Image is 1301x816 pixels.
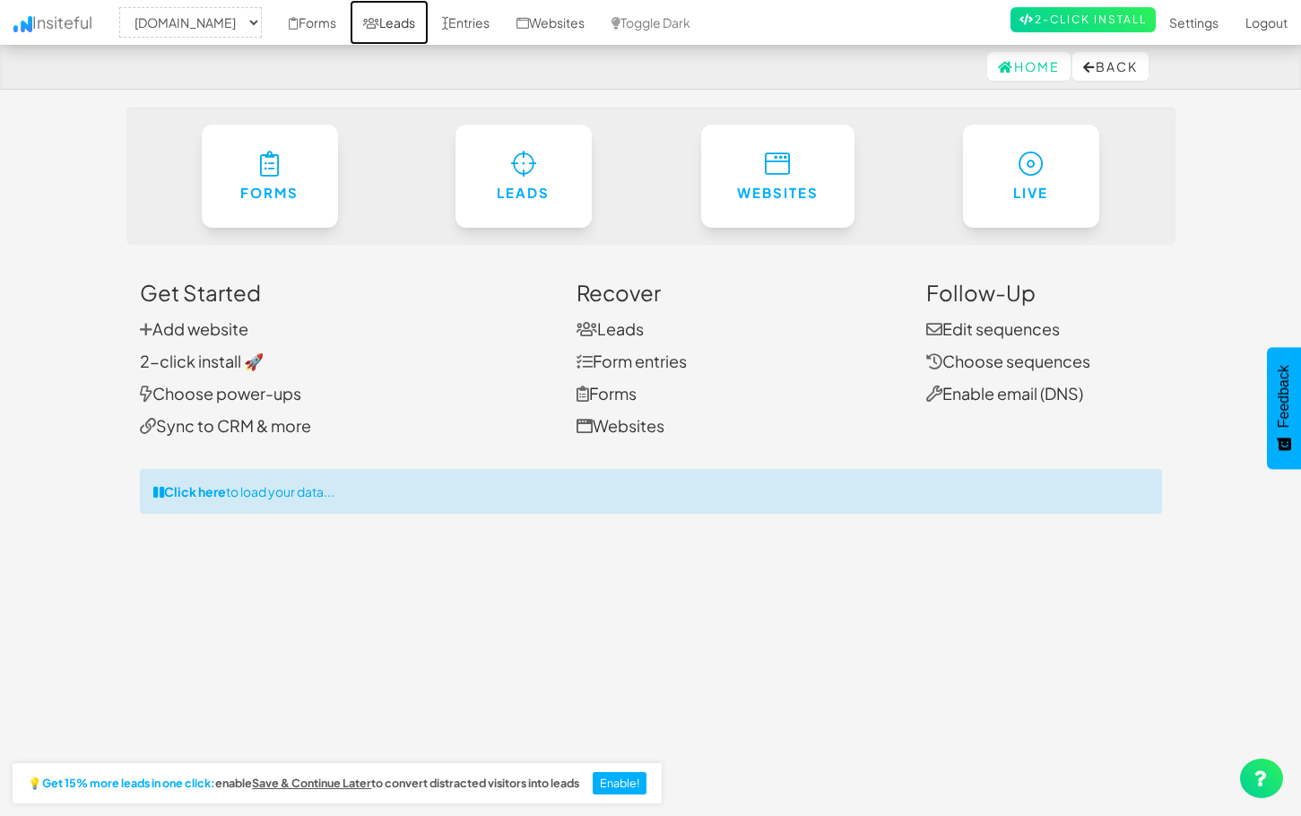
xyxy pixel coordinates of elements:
div: to load your data... [140,469,1162,514]
a: Home [987,52,1071,81]
strong: Click here [164,483,226,499]
h6: Live [999,186,1063,201]
a: Edit sequences [926,318,1060,339]
a: Live [963,125,1099,228]
a: Add website [140,318,248,339]
a: 2-Click Install [1010,7,1156,32]
h6: Leads [491,186,556,201]
img: icon.png [13,16,32,32]
a: 2-click install 🚀 [140,351,264,371]
a: Forms [577,383,637,404]
h3: Follow-Up [926,281,1162,304]
a: Enable email (DNS) [926,383,1083,404]
a: Choose sequences [926,351,1090,371]
h6: Forms [238,186,302,201]
button: Enable! [593,772,647,795]
a: Forms [202,125,338,228]
a: Sync to CRM & more [140,415,311,436]
button: Back [1072,52,1149,81]
h2: 💡 enable to convert distracted visitors into leads [28,777,579,790]
button: Feedback - Show survey [1267,347,1301,469]
h6: Websites [737,186,819,201]
a: Choose power-ups [140,383,301,404]
a: Save & Continue Later [252,777,371,790]
h3: Get Started [140,281,551,304]
strong: Get 15% more leads in one click: [42,777,215,790]
a: Websites [577,415,664,436]
h3: Recover [577,281,899,304]
a: Leads [455,125,592,228]
u: Save & Continue Later [252,776,371,790]
a: Form entries [577,351,687,371]
span: Feedback [1276,365,1292,428]
a: Leads [577,318,644,339]
a: Websites [701,125,854,228]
